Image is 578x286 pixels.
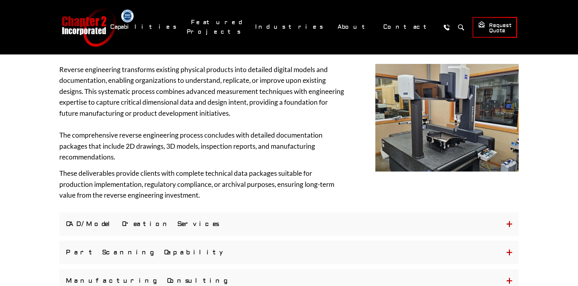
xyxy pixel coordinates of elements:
[59,212,519,236] button: CAD/Model Creation Services
[379,20,437,34] a: Contact
[472,17,517,38] a: Request Quote
[59,168,346,201] p: These deliverables provide clients with complete technical data packages suitable for production ...
[455,21,467,33] button: Search
[106,20,183,34] a: Capabilities
[59,241,519,264] button: Part Scanning Capability
[375,64,519,172] img: Zeiss part scanning machine
[441,21,453,33] a: Call Us
[61,8,116,47] a: Chapter 2 Incorporated
[251,20,330,34] a: Industries
[187,15,248,39] a: Featured Projects
[59,64,346,162] p: Reverse engineering transforms existing physical products into detailed digital models and docume...
[333,20,376,34] a: About
[478,21,512,34] span: Request Quote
